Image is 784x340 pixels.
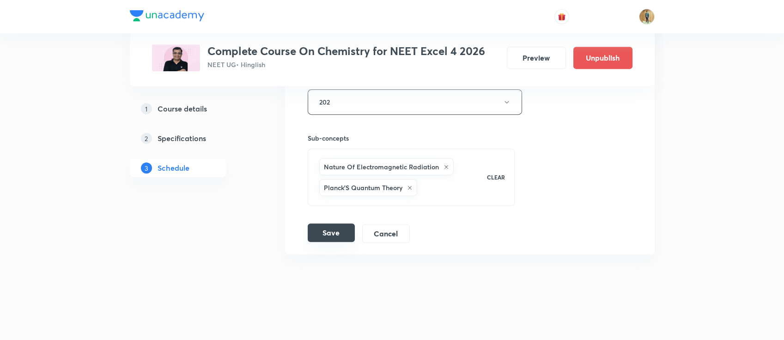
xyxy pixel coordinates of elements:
[158,103,207,114] h5: Course details
[158,162,189,173] h5: Schedule
[141,133,152,144] p: 2
[573,47,632,69] button: Unpublish
[141,162,152,173] p: 3
[207,60,485,69] p: NEET UG • Hinglish
[308,223,355,242] button: Save
[324,183,402,192] h6: Planck’S Quantum Theory
[639,9,655,25] img: Prashant Dewda
[207,44,485,58] h3: Complete Course On Chemistry for NEET Excel 4 2026
[130,10,204,21] img: Company Logo
[152,44,200,71] img: f3611dc139a14b7fb4316d852a0cddb0.jpg
[554,9,569,24] button: avatar
[558,12,566,21] img: avatar
[141,103,152,114] p: 1
[130,99,255,118] a: 1Course details
[362,224,410,243] button: Cancel
[130,129,255,148] a: 2Specifications
[130,10,204,24] a: Company Logo
[158,133,206,144] h5: Specifications
[308,89,522,115] button: 202
[324,162,439,172] h6: Nature Of Electromagnetic Radiation
[308,133,515,143] h6: Sub-concepts
[507,47,566,69] button: Preview
[487,173,505,181] p: CLEAR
